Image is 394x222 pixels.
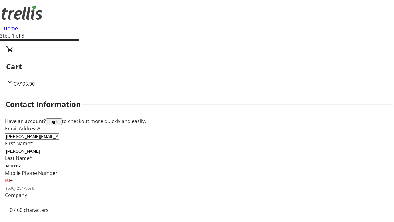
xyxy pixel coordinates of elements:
[5,192,27,199] label: Company
[6,61,388,72] h2: Cart
[6,99,81,110] h2: Contact Information
[5,155,32,162] label: Last Name*
[6,46,388,88] div: CartCA$95.00
[5,170,58,176] label: Mobile Phone Number
[5,117,389,125] div: Have an account? to checkout more quickly and easily.
[46,118,62,125] button: Log in
[5,140,33,147] label: First Name*
[5,125,41,132] label: Email Address*
[14,80,35,87] span: CA$95.00
[10,207,49,213] tr-character-limit: 0 / 60 characters
[5,185,59,191] input: (506) 234-5678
